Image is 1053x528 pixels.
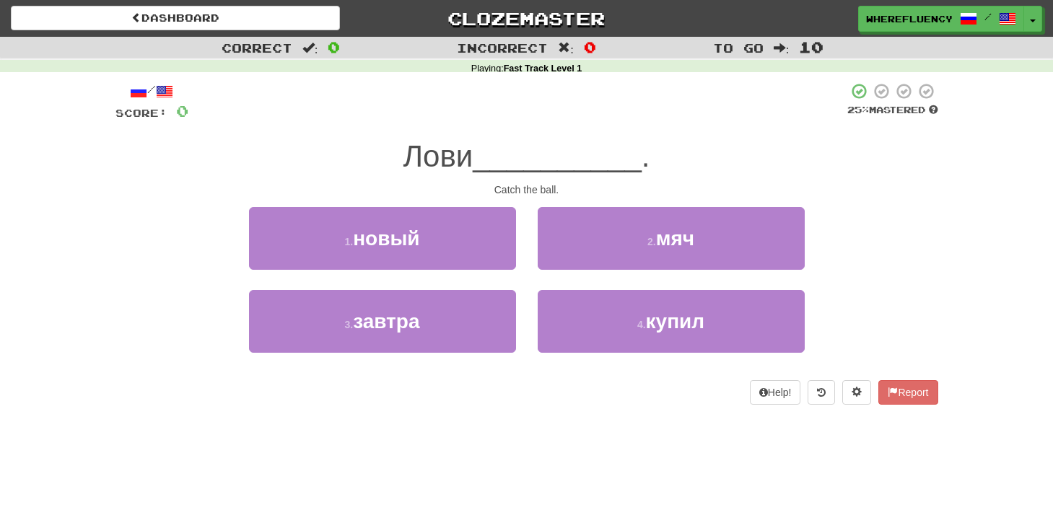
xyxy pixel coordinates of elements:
[878,380,938,405] button: Report
[808,380,835,405] button: Round history (alt+y)
[799,38,823,56] span: 10
[344,319,353,330] small: 3 .
[115,107,167,119] span: Score:
[11,6,340,30] a: Dashboard
[115,82,188,100] div: /
[558,42,574,54] span: :
[584,38,596,56] span: 0
[176,102,188,120] span: 0
[353,227,419,250] span: новый
[249,290,516,353] button: 3.завтра
[866,12,953,25] span: wherefluency
[713,40,764,55] span: To go
[353,310,419,333] span: завтра
[750,380,801,405] button: Help!
[457,40,548,55] span: Incorrect
[473,139,642,173] span: __________
[646,310,705,333] span: купил
[249,207,516,270] button: 1.новый
[858,6,1024,32] a: wherefluency /
[774,42,790,54] span: :
[504,63,582,74] strong: Fast Track Level 1
[847,104,938,117] div: Mastered
[647,236,656,247] small: 2 .
[222,40,292,55] span: Correct
[362,6,691,31] a: Clozemaster
[847,104,869,115] span: 25 %
[984,12,992,22] span: /
[344,236,353,247] small: 1 .
[656,227,694,250] span: мяч
[115,182,938,197] div: Catch the ball.
[538,207,805,270] button: 2.мяч
[302,42,318,54] span: :
[637,319,646,330] small: 4 .
[642,139,650,173] span: .
[538,290,805,353] button: 4.купил
[403,139,473,173] span: Лови
[328,38,340,56] span: 0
